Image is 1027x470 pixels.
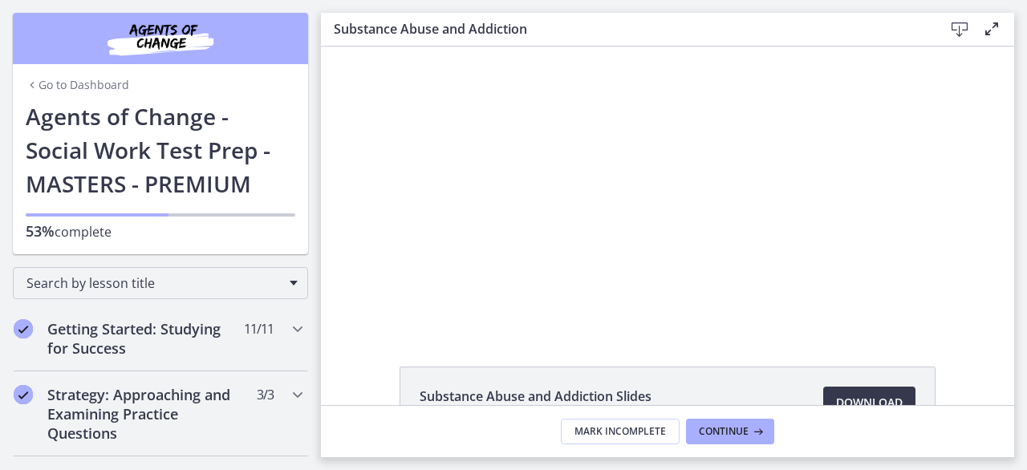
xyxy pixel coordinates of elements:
span: Mark Incomplete [574,425,666,438]
span: Search by lesson title [26,274,282,292]
div: Search by lesson title [13,267,308,299]
p: complete [26,221,295,241]
span: 3 / 3 [257,385,274,404]
span: Download [836,393,903,412]
span: 11 / 11 [244,319,274,338]
span: Substance Abuse and Addiction Slides [420,387,652,406]
i: Completed [14,385,33,404]
img: Agents of Change [64,19,257,58]
i: Completed [14,319,33,338]
button: Mark Incomplete [561,419,680,444]
span: 53% [26,221,55,241]
a: Go to Dashboard [26,77,129,93]
a: Download [823,387,915,419]
span: Continue [699,425,749,438]
h2: Getting Started: Studying for Success [47,319,243,358]
h3: Substance Abuse and Addiction [334,19,918,38]
button: Continue [686,419,774,444]
h2: Strategy: Approaching and Examining Practice Questions [47,385,243,443]
iframe: Video Lesson [321,47,1014,330]
h1: Agents of Change - Social Work Test Prep - MASTERS - PREMIUM [26,99,295,201]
